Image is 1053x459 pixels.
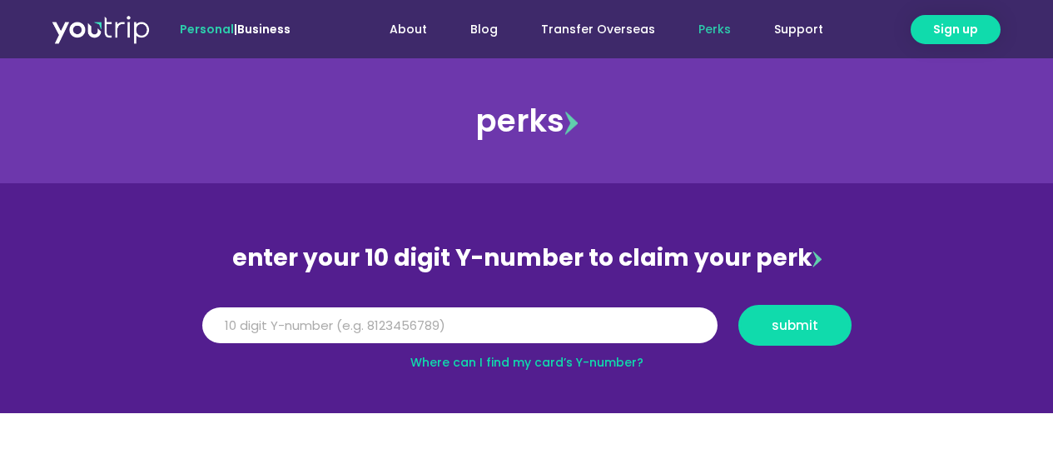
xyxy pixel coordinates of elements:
span: submit [772,319,818,332]
a: Business [237,21,291,37]
a: Support [752,14,845,45]
nav: Menu [335,14,845,45]
a: Sign up [911,15,1001,44]
a: Where can I find my card’s Y-number? [410,354,643,371]
span: Sign up [933,21,978,38]
a: About [368,14,449,45]
a: Blog [449,14,519,45]
div: enter your 10 digit Y-number to claim your perk [194,237,860,280]
span: Personal [180,21,234,37]
a: Transfer Overseas [519,14,677,45]
button: submit [738,305,852,346]
input: 10 digit Y-number (e.g. 8123456789) [202,307,718,344]
a: Perks [677,14,752,45]
form: Y Number [202,305,852,358]
span: | [180,21,291,37]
